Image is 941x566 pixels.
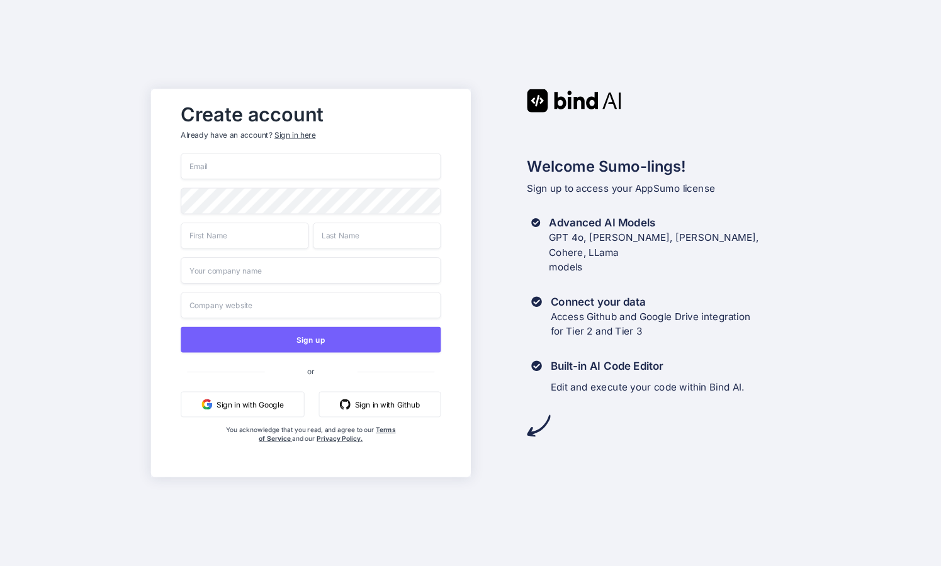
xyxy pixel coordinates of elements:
[181,223,308,249] input: First Name
[339,399,350,409] img: github
[313,223,441,249] input: Last Name
[224,426,397,469] div: You acknowledge that you read, and agree to our and our
[259,426,395,442] a: Terms of Service
[550,358,744,374] h3: Built-in AI Code Editor
[201,399,212,409] img: google
[181,153,441,179] input: Email
[549,215,791,230] h3: Advanced AI Models
[550,380,744,395] p: Edit and execute your code within Bind AI.
[181,327,441,353] button: Sign up
[181,106,441,123] h2: Create account
[550,294,750,309] h3: Connect your data
[549,230,791,275] p: GPT 4o, [PERSON_NAME], [PERSON_NAME], Cohere, LLama models
[181,292,441,318] input: Company website
[317,435,363,443] a: Privacy Policy.
[550,309,750,340] p: Access Github and Google Drive integration for Tier 2 and Tier 3
[527,414,550,437] img: arrow
[274,130,315,140] div: Sign in here
[181,130,441,140] p: Already have an account?
[181,392,304,418] button: Sign in with Google
[181,257,441,284] input: Your company name
[264,358,357,384] span: or
[318,392,441,418] button: Sign in with Github
[527,181,791,196] p: Sign up to access your AppSumo license
[527,155,791,178] h2: Welcome Sumo-lings!
[527,89,621,112] img: Bind AI logo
